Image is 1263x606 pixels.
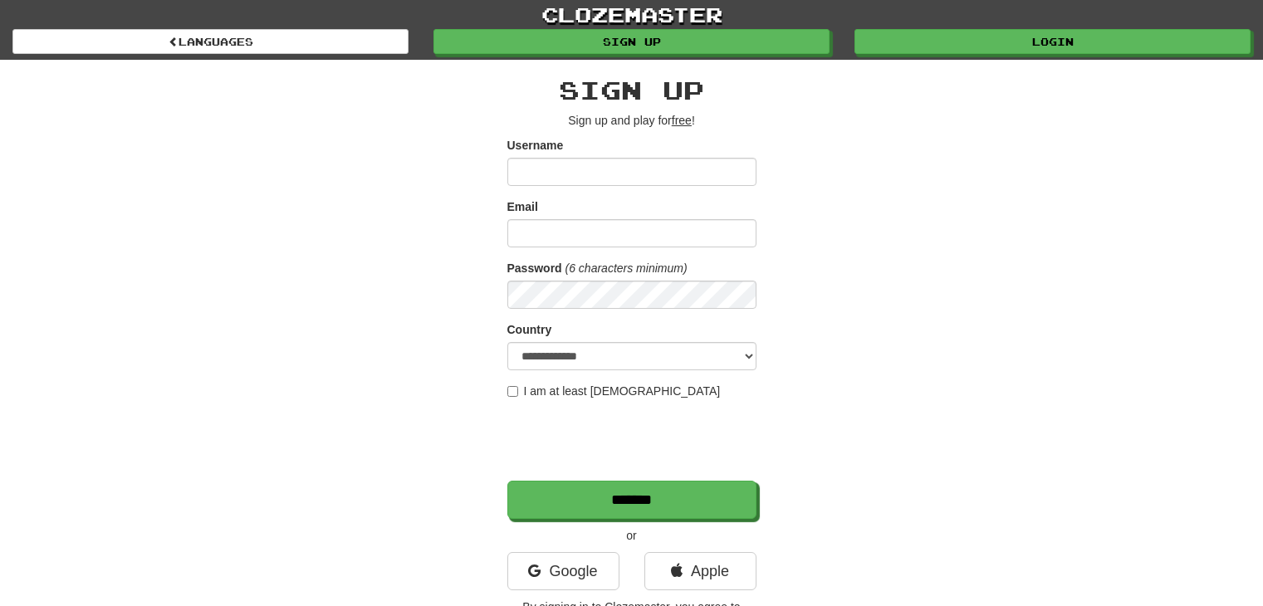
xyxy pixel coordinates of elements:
em: (6 characters minimum) [565,261,688,275]
p: Sign up and play for ! [507,112,756,129]
label: Username [507,137,564,154]
a: Google [507,552,619,590]
a: Apple [644,552,756,590]
a: Login [854,29,1251,54]
a: Languages [12,29,409,54]
u: free [672,114,692,127]
iframe: reCAPTCHA [507,408,760,472]
input: I am at least [DEMOGRAPHIC_DATA] [507,386,518,397]
label: I am at least [DEMOGRAPHIC_DATA] [507,383,721,399]
label: Country [507,321,552,338]
p: or [507,527,756,544]
a: Sign up [433,29,830,54]
h2: Sign up [507,76,756,104]
label: Email [507,198,538,215]
label: Password [507,260,562,276]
